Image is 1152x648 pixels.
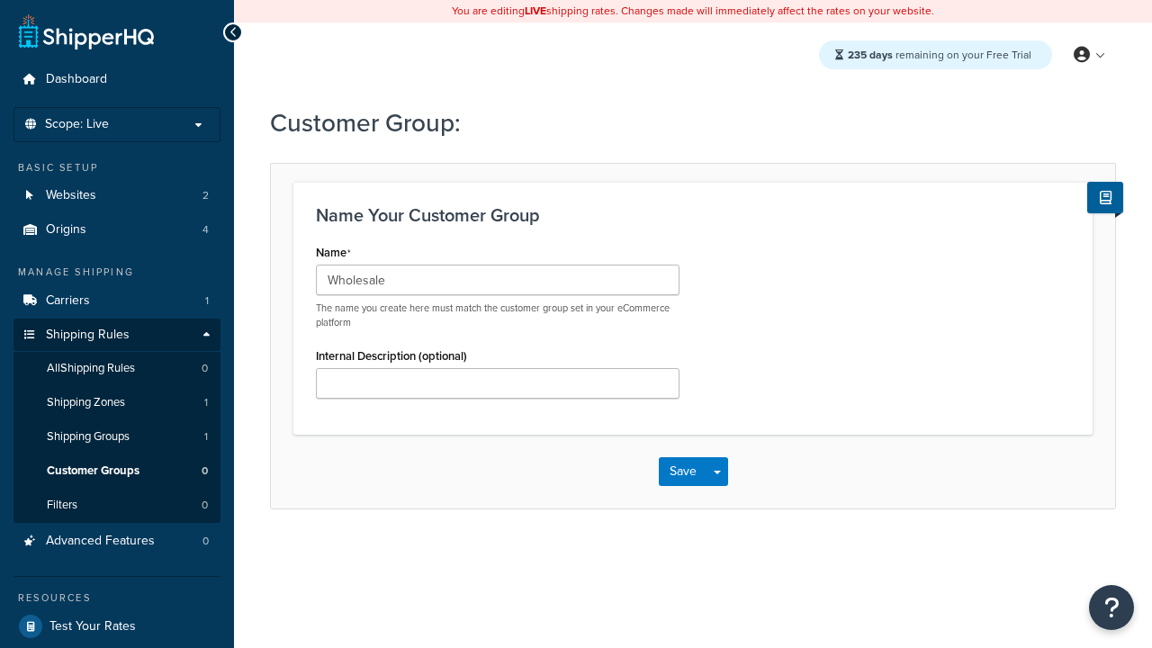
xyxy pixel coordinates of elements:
[13,319,220,524] li: Shipping Rules
[270,105,1093,140] h1: Customer Group:
[47,361,135,376] span: All Shipping Rules
[13,386,220,419] a: Shipping Zones1
[46,222,86,238] span: Origins
[47,463,139,479] span: Customer Groups
[13,454,220,488] li: Customer Groups
[659,457,707,486] button: Save
[46,188,96,203] span: Websites
[204,429,208,445] span: 1
[13,352,220,385] a: AllShipping Rules0
[13,590,220,606] div: Resources
[46,534,155,549] span: Advanced Features
[47,498,77,513] span: Filters
[13,284,220,318] li: Carriers
[13,265,220,280] div: Manage Shipping
[46,328,130,343] span: Shipping Rules
[316,301,679,329] p: The name you create here must match the customer group set in your eCommerce platform
[316,349,467,363] label: Internal Description (optional)
[47,395,125,410] span: Shipping Zones
[45,117,109,132] span: Scope: Live
[1087,182,1123,213] button: Show Help Docs
[13,489,220,522] a: Filters0
[316,246,351,260] label: Name
[13,160,220,175] div: Basic Setup
[202,361,208,376] span: 0
[13,179,220,212] a: Websites2
[13,489,220,522] li: Filters
[13,319,220,352] a: Shipping Rules
[13,179,220,212] li: Websites
[1089,585,1134,630] button: Open Resource Center
[13,610,220,643] a: Test Your Rates
[13,284,220,318] a: Carriers1
[205,293,209,309] span: 1
[13,213,220,247] li: Origins
[13,454,220,488] a: Customer Groups0
[848,47,893,63] strong: 235 days
[13,386,220,419] li: Shipping Zones
[202,188,209,203] span: 2
[49,619,136,634] span: Test Your Rates
[13,63,220,96] a: Dashboard
[46,293,90,309] span: Carriers
[46,72,107,87] span: Dashboard
[202,498,208,513] span: 0
[525,3,546,19] b: LIVE
[202,222,209,238] span: 4
[202,534,209,549] span: 0
[47,429,130,445] span: Shipping Groups
[316,205,1070,225] h3: Name Your Customer Group
[848,47,1031,63] span: remaining on your Free Trial
[13,525,220,558] li: Advanced Features
[202,463,208,479] span: 0
[13,525,220,558] a: Advanced Features0
[13,213,220,247] a: Origins4
[13,420,220,454] a: Shipping Groups1
[204,395,208,410] span: 1
[13,420,220,454] li: Shipping Groups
